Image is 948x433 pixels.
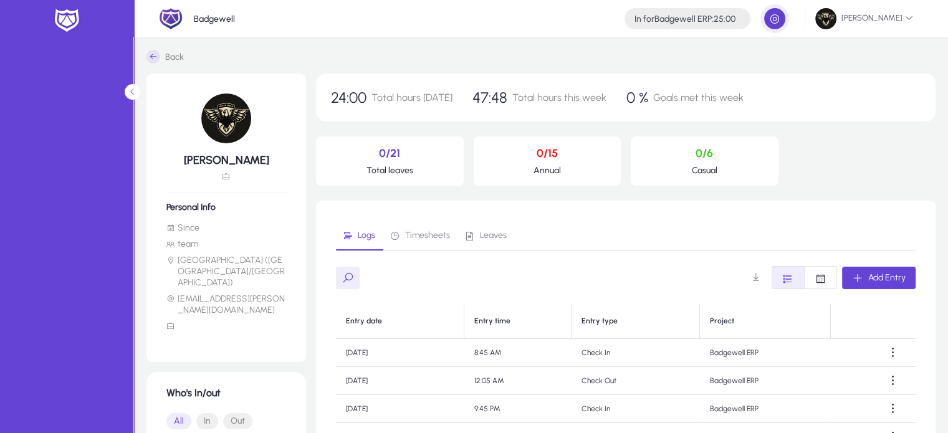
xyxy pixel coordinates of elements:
span: Timesheets [405,231,450,240]
p: Total leaves [326,165,454,176]
span: : [712,14,714,24]
span: [PERSON_NAME] [815,8,913,29]
th: Entry time [464,304,572,339]
li: [EMAIL_ADDRESS][PERSON_NAME][DOMAIN_NAME] [166,293,286,316]
p: 0/6 [641,146,768,160]
span: Goals met this week [653,92,744,103]
div: Entry type [582,316,689,326]
button: Out [223,413,252,429]
a: Leaves [458,221,515,250]
li: [GEOGRAPHIC_DATA] ([GEOGRAPHIC_DATA]/[GEOGRAPHIC_DATA]) [166,255,286,288]
span: Leaves [480,231,507,240]
td: 8:45 AM [464,339,572,367]
td: [DATE] [336,339,464,367]
td: Check Out [572,367,700,395]
td: [DATE] [336,367,464,395]
p: Badgewell [194,14,235,24]
mat-button-toggle-group: Font Style [772,266,837,289]
h4: Badgewell ERP [634,14,735,24]
li: team [166,239,286,250]
td: Check In [572,395,700,423]
button: All [166,413,191,429]
td: Badgewell ERP [700,339,831,367]
div: Project [710,316,734,326]
td: 9:45 PM [464,395,572,423]
span: Total hours this week [512,92,606,103]
td: 12:05 AM [464,367,572,395]
div: Entry date [346,316,382,326]
p: 0/21 [326,146,454,160]
div: Entry date [346,316,454,326]
img: 77.jpg [815,8,836,29]
span: 24:00 [331,88,366,107]
div: Entry type [582,316,618,326]
p: Annual [484,165,611,176]
img: 2.png [159,7,183,31]
span: In for [634,14,654,24]
li: Since [166,222,286,234]
span: Add Entry [868,272,906,283]
h1: Who's In/out [166,387,286,399]
h5: [PERSON_NAME] [166,153,286,167]
span: 25:00 [714,14,735,24]
img: white-logo.png [51,7,82,34]
td: [DATE] [336,395,464,423]
h6: Personal Info [166,202,286,212]
button: In [196,413,218,429]
td: Badgewell ERP [700,367,831,395]
p: 0/15 [484,146,611,160]
div: Project [710,316,820,326]
a: Back [146,50,184,64]
a: Timesheets [383,221,458,250]
td: Badgewell ERP [700,395,831,423]
a: Logs [336,221,383,250]
span: Logs [358,231,375,240]
td: Check In [572,339,700,367]
span: 0 % [626,88,648,107]
span: Total hours [DATE] [371,92,452,103]
button: Add Entry [842,267,916,289]
span: 47:48 [472,88,507,107]
p: Casual [641,165,768,176]
button: [PERSON_NAME] [805,7,923,30]
img: 77.jpg [201,93,251,143]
